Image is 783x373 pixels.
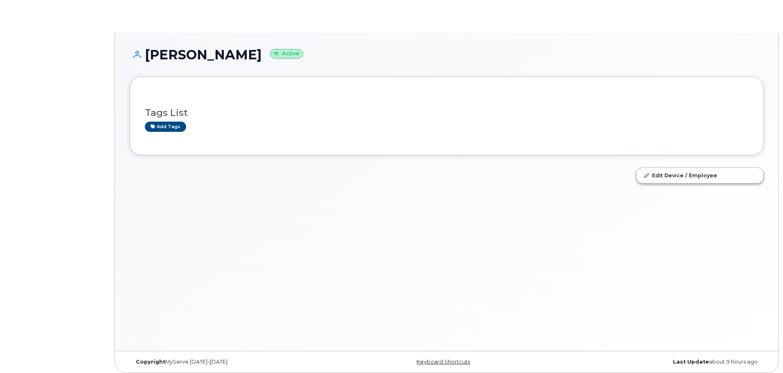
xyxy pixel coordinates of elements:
div: about 9 hours ago [552,359,764,365]
div: MyServe [DATE]–[DATE] [130,359,341,365]
a: Keyboard Shortcuts [416,359,470,365]
strong: Last Update [673,359,709,365]
h1: [PERSON_NAME] [130,47,764,62]
a: Add tags [145,122,186,132]
a: Edit Device / Employee [637,168,763,183]
strong: Copyright [136,359,165,365]
h3: Tags List [145,108,749,118]
small: Active [270,49,303,59]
